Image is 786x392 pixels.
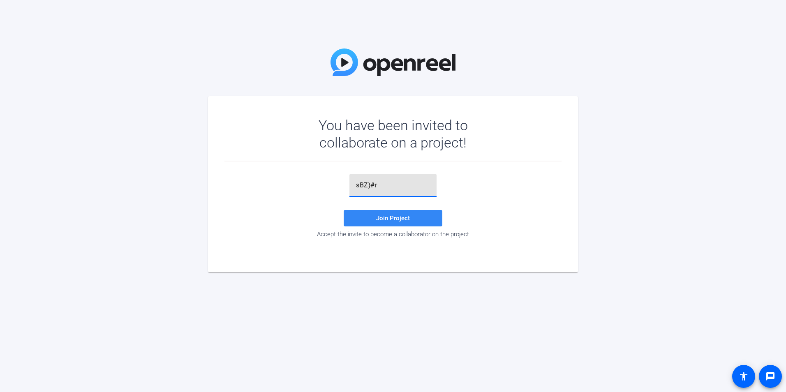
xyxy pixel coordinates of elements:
[344,210,442,226] button: Join Project
[739,371,749,381] mat-icon: accessibility
[765,371,775,381] mat-icon: message
[331,48,455,76] img: OpenReel Logo
[295,117,492,151] div: You have been invited to collaborate on a project!
[224,231,562,238] div: Accept the invite to become a collaborator on the project
[356,180,430,190] input: Password
[376,214,410,222] span: Join Project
